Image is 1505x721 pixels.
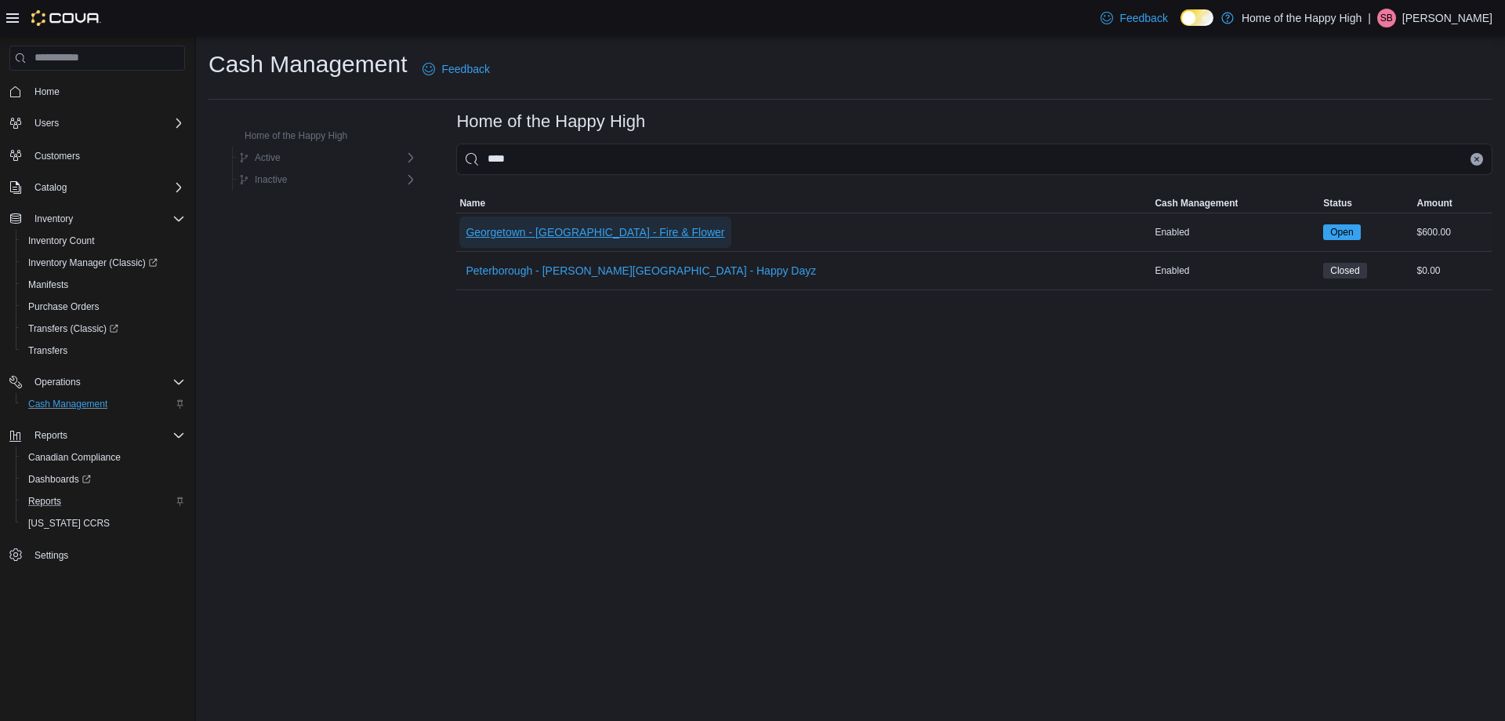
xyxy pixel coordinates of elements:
[22,341,74,360] a: Transfers
[1151,194,1320,213] button: Cash Management
[31,10,101,26] img: Cova
[28,322,118,335] span: Transfers (Classic)
[9,74,185,607] nav: Complex example
[1323,263,1366,279] span: Closed
[16,446,191,468] button: Canadian Compliance
[34,429,67,442] span: Reports
[22,253,185,272] span: Inventory Manager (Classic)
[16,318,191,340] a: Transfers (Classic)
[1320,194,1413,213] button: Status
[1323,224,1360,240] span: Open
[3,177,191,198] button: Catalog
[28,300,100,313] span: Purchase Orders
[28,145,185,165] span: Customers
[28,257,158,269] span: Inventory Manager (Classic)
[233,148,287,167] button: Active
[22,297,106,316] a: Purchase Orders
[16,340,191,362] button: Transfers
[1330,225,1353,239] span: Open
[22,341,185,360] span: Transfers
[22,492,185,511] span: Reports
[34,117,59,129] span: Users
[3,424,191,446] button: Reports
[28,178,73,197] button: Catalog
[1414,223,1492,242] div: $600.00
[22,395,185,413] span: Cash Management
[22,395,114,413] a: Cash Management
[22,275,74,294] a: Manifests
[28,426,185,445] span: Reports
[1330,264,1359,278] span: Closed
[233,170,293,189] button: Inactive
[1414,194,1492,213] button: Amount
[1402,9,1492,27] p: [PERSON_NAME]
[28,426,74,445] button: Reports
[28,147,86,166] a: Customers
[22,514,185,533] span: Washington CCRS
[22,253,164,272] a: Inventory Manager (Classic)
[255,173,287,186] span: Inactive
[1151,261,1320,280] div: Enabled
[1368,9,1371,27] p: |
[28,373,185,391] span: Operations
[16,468,191,490] a: Dashboards
[3,544,191,566] button: Settings
[456,194,1151,213] button: Name
[28,279,68,291] span: Manifests
[1155,197,1238,209] span: Cash Management
[3,144,191,166] button: Customers
[28,495,61,508] span: Reports
[28,82,185,101] span: Home
[28,178,185,197] span: Catalog
[1471,153,1483,166] button: Clear input
[28,209,79,228] button: Inventory
[1377,9,1396,27] div: Savio Bassil
[28,344,67,357] span: Transfers
[22,319,185,338] span: Transfers (Classic)
[16,296,191,318] button: Purchase Orders
[28,373,87,391] button: Operations
[16,393,191,415] button: Cash Management
[22,231,101,250] a: Inventory Count
[28,517,110,530] span: [US_STATE] CCRS
[34,213,73,225] span: Inventory
[441,61,489,77] span: Feedback
[22,470,97,489] a: Dashboards
[34,549,68,562] span: Settings
[22,470,185,489] span: Dashboards
[1180,9,1213,26] input: Dark Mode
[28,398,107,410] span: Cash Management
[28,545,185,565] span: Settings
[16,252,191,274] a: Inventory Manager (Classic)
[22,275,185,294] span: Manifests
[1180,26,1181,27] span: Dark Mode
[22,514,116,533] a: [US_STATE] CCRS
[1323,197,1352,209] span: Status
[1119,10,1167,26] span: Feedback
[456,112,645,131] h3: Home of the Happy High
[3,208,191,230] button: Inventory
[16,490,191,512] button: Reports
[34,376,81,388] span: Operations
[255,151,281,164] span: Active
[1414,261,1492,280] div: $0.00
[209,49,407,80] h1: Cash Management
[1151,223,1320,242] div: Enabled
[28,114,185,133] span: Users
[16,274,191,296] button: Manifests
[22,319,125,338] a: Transfers (Classic)
[456,144,1492,175] input: This is a search bar. As you type, the results lower in the page will automatically filter.
[3,371,191,393] button: Operations
[34,181,67,194] span: Catalog
[459,255,822,286] button: Peterborough - [PERSON_NAME][GEOGRAPHIC_DATA] - Happy Dayz
[28,209,185,228] span: Inventory
[223,126,354,145] button: Home of the Happy High
[34,86,60,98] span: Home
[459,197,485,209] span: Name
[22,448,185,467] span: Canadian Compliance
[416,53,495,85] a: Feedback
[16,512,191,534] button: [US_STATE] CCRS
[1094,2,1173,34] a: Feedback
[28,451,121,464] span: Canadian Compliance
[1380,9,1393,27] span: SB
